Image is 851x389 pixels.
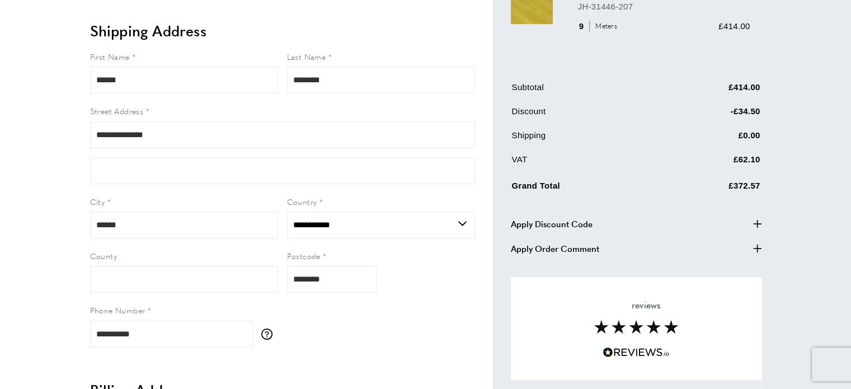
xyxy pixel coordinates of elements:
[718,21,750,31] span: £414.00
[90,51,130,62] span: First Name
[511,217,593,231] span: Apply Discount Code
[512,153,662,175] td: VAT
[662,81,760,102] td: £414.00
[90,21,475,41] h2: Shipping Address
[90,304,145,316] span: Phone Number
[578,20,621,33] div: 9
[287,196,317,207] span: Country
[512,177,662,201] td: Grand Total
[603,347,670,358] img: Reviews.io 5 stars
[594,320,678,334] img: Reviews section
[261,329,278,340] button: More information
[512,105,662,126] td: Discount
[287,51,326,62] span: Last Name
[90,105,144,116] span: Street Address
[90,250,117,261] span: County
[512,81,662,102] td: Subtotal
[589,21,620,31] span: Meters
[662,177,760,201] td: £372.57
[90,196,105,207] span: City
[511,242,599,255] span: Apply Order Comment
[610,299,661,311] span: reviews
[662,153,760,175] td: £62.10
[662,129,760,151] td: £0.00
[662,105,760,126] td: -£34.50
[512,129,662,151] td: Shipping
[287,250,321,261] span: Postcode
